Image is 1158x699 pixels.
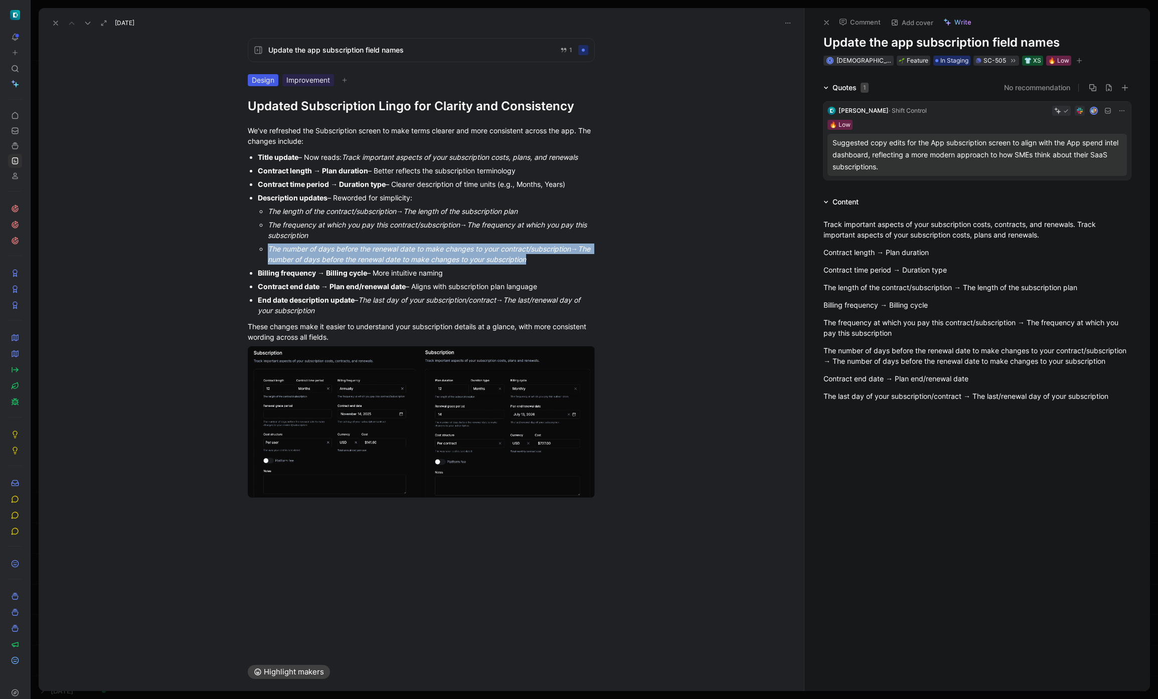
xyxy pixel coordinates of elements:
[819,82,873,94] div: Quotes1
[268,245,571,253] em: The number of days before the renewal date to make changes to your contract/subscription
[258,166,368,175] strong: Contract length → Plan duration
[933,56,970,66] div: In Staging
[258,152,595,162] div: – Now reads:
[889,107,927,114] span: · Shift Control
[830,120,851,130] div: 🔥 Low
[954,18,971,27] span: Write
[248,665,330,679] button: Highlight makers
[823,317,1131,338] div: The frequency at which you pay this contract/subscription → The frequency at which you pay this s...
[886,16,938,30] button: Add cover
[258,193,327,202] strong: Description updates
[258,268,595,278] div: – More intuitive naming
[827,58,833,63] div: K
[268,219,595,241] div: →
[823,373,1131,384] div: Contract end date → Plan end/renewal date
[248,98,595,114] h1: Updated Subscription Lingo for Clarity and Consistency
[258,282,406,291] strong: Contract end date → Plan end/renewal date
[248,74,595,86] div: DesignImprovement
[823,300,1131,310] div: Billing frequency → Billing cycle
[248,74,278,86] div: Design
[899,56,928,66] div: Feature
[10,10,20,20] img: ShiftControl
[897,56,930,66] div: 🌱Feature
[828,107,836,115] img: logo
[248,321,595,342] div: These changes make it easier to understand your subscription details at a glance, with more consi...
[342,153,578,161] em: Track important aspects of your subscription costs, plans, and renewals
[268,44,552,56] span: Update the app subscription field names
[258,269,367,277] strong: Billing frequency → Billing cycle
[258,165,595,176] div: – Better reflects the subscription terminology
[899,58,905,64] img: 🌱
[282,74,334,86] div: Improvement
[939,15,976,29] button: Write
[823,282,1131,293] div: The length of the contract/subscription → The length of the subscription plan
[258,192,595,203] div: – Reworded for simplicity:
[258,296,355,304] strong: End date description update
[819,196,863,208] div: Content
[569,47,572,53] span: 1
[823,345,1131,366] div: The number of days before the renewal date to make changes to your contract/subscription → The nu...
[248,346,595,498] img: subscript-changes.png
[823,219,1131,240] div: Track important aspects of your subscription costs, contracts, and renewals. Track important aspe...
[861,83,869,93] div: 1
[835,15,885,29] button: Comment
[403,207,518,215] em: The length of the subscription plan
[258,153,298,161] strong: Title update
[833,82,869,94] div: Quotes
[1024,56,1041,66] div: 👕 XS
[940,56,968,66] span: In Staging
[983,56,1006,66] div: SC-505
[558,45,574,56] button: 1
[8,8,22,22] button: ShiftControl
[1048,56,1069,66] div: 🔥 Low
[358,296,496,304] em: The last day of your subscription/contract
[268,206,595,216] div: →
[258,180,386,188] strong: Contract time period → Duration type
[1004,82,1070,94] button: No recommendation
[833,137,1122,173] div: Suggested copy edits for the App subscription screen to align with the App spend intel dashboard,...
[839,107,889,114] span: [PERSON_NAME]
[268,220,460,229] em: The frequency at which you pay this contract/subscription
[837,57,952,64] span: [DEMOGRAPHIC_DATA][PERSON_NAME]
[258,179,595,189] div: – Clearer description of time units (e.g., Months, Years)
[115,19,134,27] span: [DATE]
[823,265,1131,275] div: Contract time period → Duration type
[823,247,1131,258] div: Contract length → Plan duration
[268,207,396,215] em: The length of the contract/subscription
[823,35,1131,51] h1: Update the app subscription field names
[258,295,595,316] div: – →
[833,196,859,208] div: Content
[1091,108,1097,114] img: avatar
[268,244,595,265] div: →
[248,125,595,146] div: We’ve refreshed the Subscription screen to make terms clearer and more consistent across the app....
[258,281,595,292] div: – Aligns with subscription plan language
[823,391,1131,401] div: The last day of your subscription/contract → The last/renewal day of your subscription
